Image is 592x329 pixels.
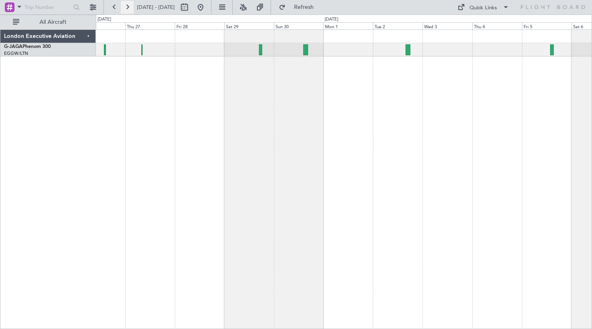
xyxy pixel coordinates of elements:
div: Sun 30 [274,22,323,29]
input: Trip Number [25,1,71,13]
div: Sat 29 [224,22,274,29]
span: G-JAGA [4,44,23,49]
div: Fri 5 [522,22,571,29]
div: Wed 3 [422,22,472,29]
span: Refresh [287,4,321,10]
span: All Aircraft [21,19,85,25]
div: Thu 4 [472,22,522,29]
div: Fri 28 [175,22,224,29]
div: [DATE] [325,16,338,23]
button: All Aircraft [9,16,87,29]
div: Thu 27 [125,22,175,29]
span: [DATE] - [DATE] [137,4,175,11]
div: [DATE] [97,16,111,23]
button: Quick Links [453,1,513,14]
div: Wed 26 [75,22,125,29]
div: Quick Links [470,4,497,12]
a: G-JAGAPhenom 300 [4,44,51,49]
button: Refresh [275,1,323,14]
a: EGGW/LTN [4,50,28,56]
div: Tue 2 [373,22,422,29]
div: Mon 1 [323,22,373,29]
